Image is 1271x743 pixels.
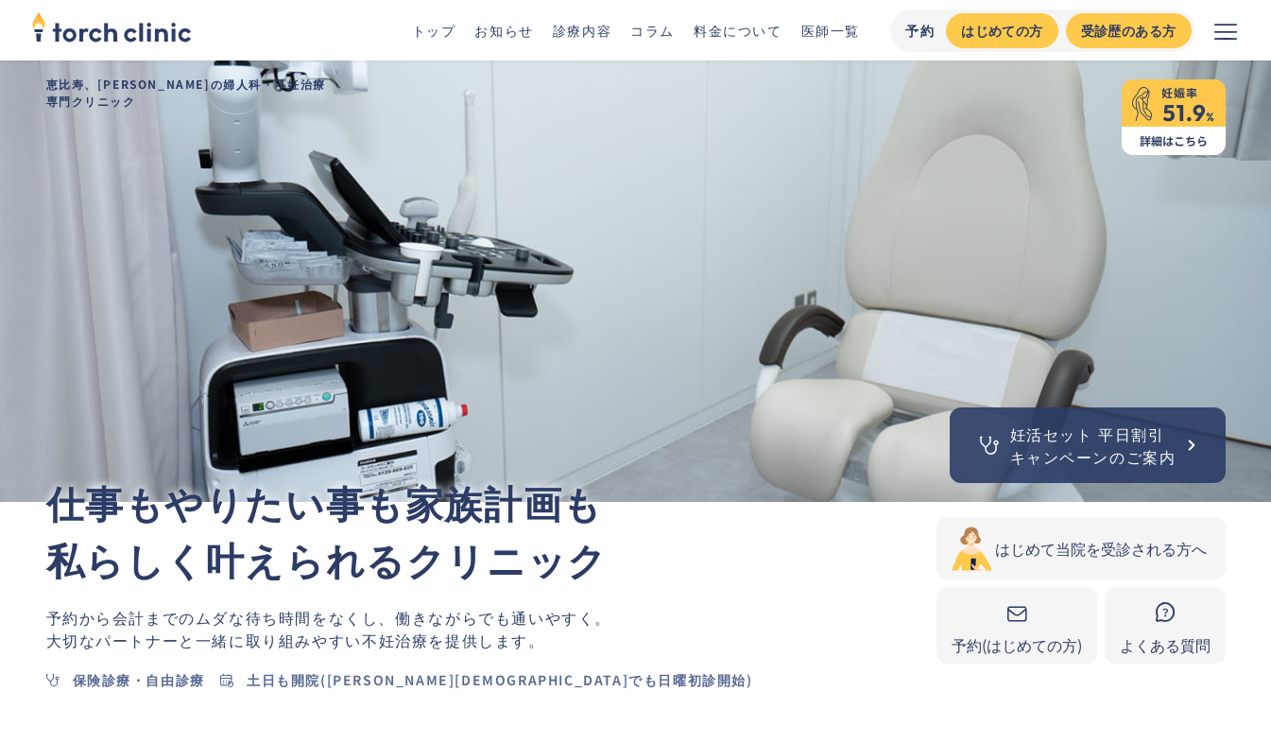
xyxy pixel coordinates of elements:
a: お知らせ [474,21,533,40]
a: 診療内容 [553,21,611,40]
a: home [31,13,192,47]
a: 受診歴のある方 [1066,13,1192,48]
p: 仕事もやりたい事も家族計画も 私らしく叶えられるクリニック [46,474,936,587]
a: はじめて当院を受診される方へ [936,517,1226,579]
a: はじめての方 [946,13,1057,48]
img: torch clinic [31,6,192,47]
a: 妊活セット 平日割引キャンペーンのご案内 [950,407,1226,483]
div: 予約 [905,21,935,41]
a: コラム [630,21,675,40]
div: 妊活セット 平日割引 キャンペーンのご案内 [1010,423,1177,468]
div: 予約(はじめての方) [952,633,1082,656]
div: よくある質問 [1120,633,1211,656]
div: 土日も開院([PERSON_NAME][DEMOGRAPHIC_DATA]でも日曜初診開始) [247,670,753,690]
div: はじめて当院を受診される方へ [995,537,1207,560]
p: 働きながらでも通いやすく。 不妊治療を提供します。 [46,606,936,651]
a: 予約(はじめての方) [936,587,1097,664]
a: 医師一覧 [801,21,860,40]
div: 保険診療・自由診療 [73,670,205,690]
h1: 恵比寿、[PERSON_NAME]の婦人科・不妊治療 専門クリニック [31,60,1241,125]
span: 予約から会計までのムダな待ち時間をなくし、 [46,606,396,629]
a: トップ [412,21,456,40]
a: 料金について [694,21,782,40]
a: よくある質問 [1105,587,1226,664]
span: 大切なパートナーと一緒に取り組みやすい [46,629,362,651]
div: はじめての方 [961,21,1042,41]
img: 聴診器のアイコン [976,432,1003,458]
div: 受診歴のある方 [1081,21,1177,41]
